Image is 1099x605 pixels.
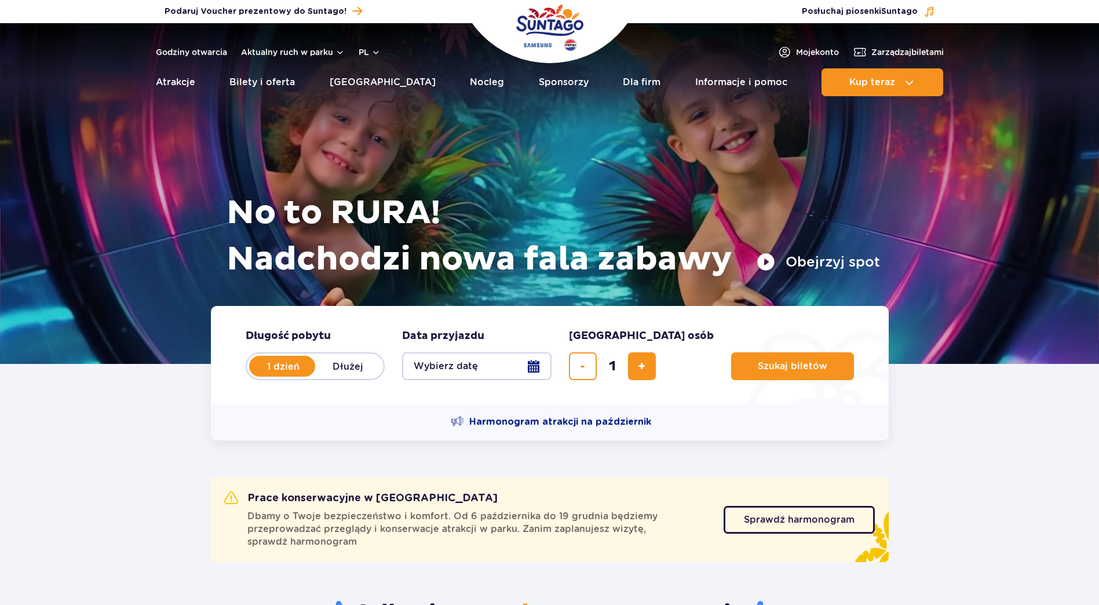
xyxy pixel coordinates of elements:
label: 1 dzień [250,354,316,378]
span: Harmonogram atrakcji na październik [469,416,651,428]
a: [GEOGRAPHIC_DATA] [330,68,436,96]
h1: No to RURA! Nadchodzi nowa fala zabawy [227,190,880,283]
a: Nocleg [470,68,504,96]
span: Podaruj Voucher prezentowy do Suntago! [165,6,346,17]
span: Dbamy o Twoje bezpieczeństwo i komfort. Od 6 października do 19 grudnia będziemy przeprowadzać pr... [247,510,710,548]
span: Data przyjazdu [402,329,484,343]
span: Długość pobytu [246,329,331,343]
a: Atrakcje [156,68,195,96]
span: Moje konto [796,46,839,58]
label: Dłużej [315,354,381,378]
span: Suntago [881,8,918,16]
span: Szukaj biletów [758,361,827,371]
button: pl [359,46,381,58]
span: Zarządzaj biletami [871,46,944,58]
button: Aktualny ruch w parku [241,48,345,57]
input: liczba biletów [598,352,626,380]
a: Harmonogram atrakcji na październik [451,415,651,429]
a: Zarządzajbiletami [853,45,944,59]
span: [GEOGRAPHIC_DATA] osób [569,329,714,343]
button: Posłuchaj piosenkiSuntago [802,6,935,17]
button: Obejrzyj spot [757,253,880,271]
button: Szukaj biletów [731,352,854,380]
button: dodaj bilet [628,352,656,380]
a: Podaruj Voucher prezentowy do Suntago! [165,3,362,19]
a: Godziny otwarcia [156,46,227,58]
span: Posłuchaj piosenki [802,6,918,17]
span: Sprawdź harmonogram [744,515,855,524]
button: Kup teraz [821,68,943,96]
span: Kup teraz [849,77,895,88]
a: Informacje i pomoc [695,68,787,96]
form: Planowanie wizyty w Park of Poland [211,306,889,403]
h2: Prace konserwacyjne w [GEOGRAPHIC_DATA] [224,491,498,505]
a: Dla firm [623,68,660,96]
a: Bilety i oferta [229,68,295,96]
a: Sprawdź harmonogram [724,506,875,534]
a: Mojekonto [777,45,839,59]
a: Sponsorzy [539,68,589,96]
button: usuń bilet [569,352,597,380]
button: Wybierz datę [402,352,552,380]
